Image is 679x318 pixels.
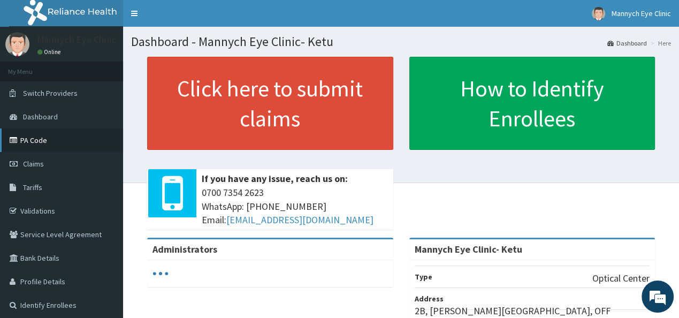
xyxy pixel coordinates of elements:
[147,57,393,150] a: Click here to submit claims
[152,266,169,282] svg: audio-loading
[592,271,650,285] p: Optical Center
[607,39,647,48] a: Dashboard
[612,9,671,18] span: Mannych Eye Clinic
[131,35,671,49] h1: Dashboard - Mannych Eye Clinic- Ketu
[202,186,388,227] span: 0700 7354 2623 WhatsApp: [PHONE_NUMBER] Email:
[415,272,432,282] b: Type
[415,243,522,255] strong: Mannych Eye Clinic- Ketu
[37,35,116,44] p: Mannych Eye Clinic
[226,214,373,226] a: [EMAIL_ADDRESS][DOMAIN_NAME]
[648,39,671,48] li: Here
[23,159,44,169] span: Claims
[5,32,29,56] img: User Image
[23,88,78,98] span: Switch Providers
[409,57,655,150] a: How to Identify Enrollees
[202,172,348,185] b: If you have any issue, reach us on:
[23,183,42,192] span: Tariffs
[23,112,58,122] span: Dashboard
[37,48,63,56] a: Online
[415,294,444,304] b: Address
[152,243,217,255] b: Administrators
[592,7,605,20] img: User Image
